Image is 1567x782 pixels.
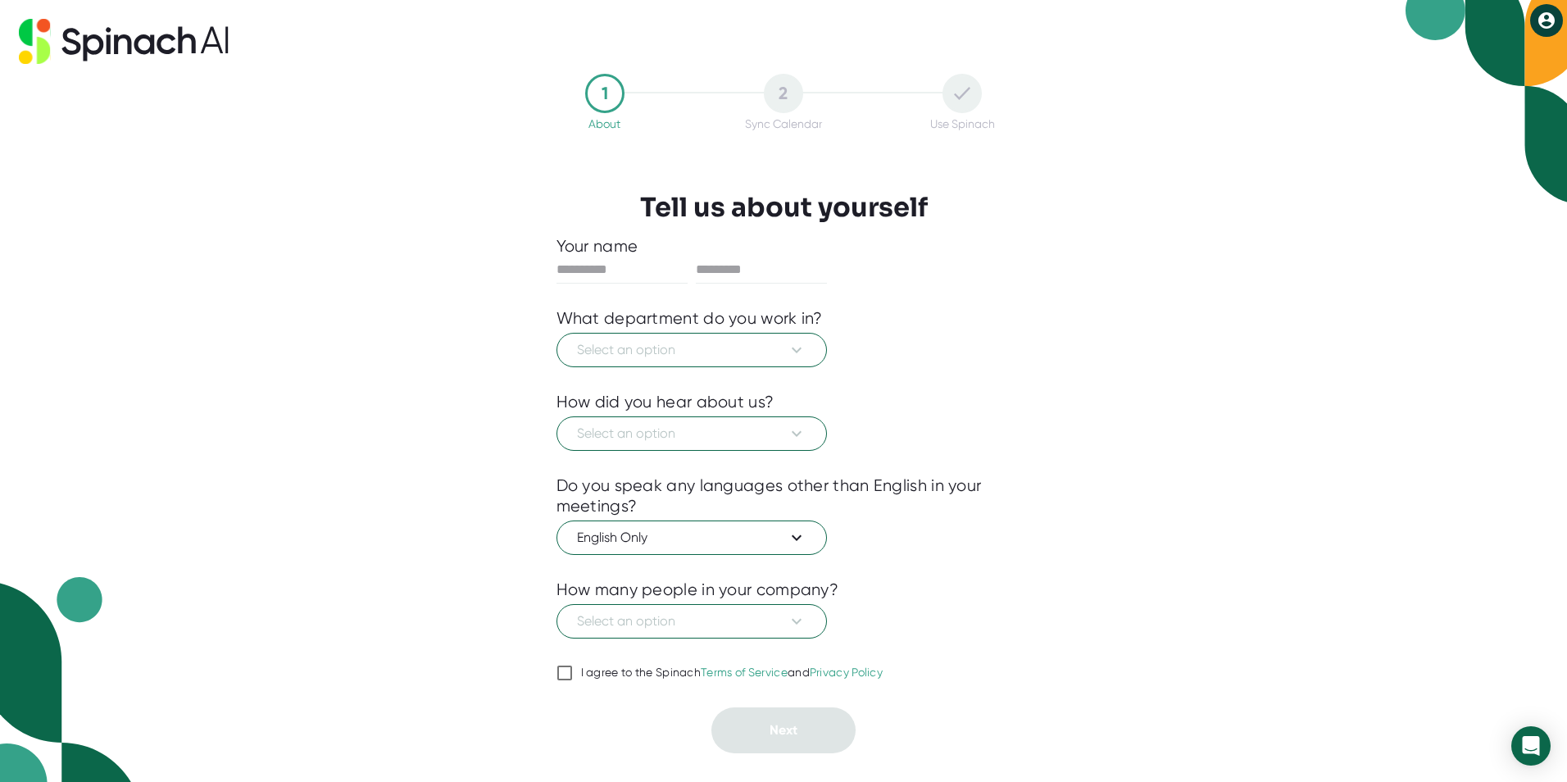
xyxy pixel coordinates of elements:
div: Your name [556,236,1011,257]
div: What department do you work in? [556,308,823,329]
div: 1 [585,74,625,113]
span: Select an option [577,612,806,631]
a: Privacy Policy [810,666,883,679]
span: Select an option [577,340,806,360]
button: Select an option [556,416,827,451]
span: Select an option [577,424,806,443]
div: How many people in your company? [556,580,839,600]
div: Sync Calendar [745,117,822,130]
a: Terms of Service [701,666,788,679]
div: 2 [764,74,803,113]
span: Next [770,722,797,738]
div: About [588,117,620,130]
h3: Tell us about yourself [640,192,928,223]
div: Open Intercom Messenger [1511,726,1551,766]
div: How did you hear about us? [556,392,774,412]
button: English Only [556,521,827,555]
div: I agree to the Spinach and [581,666,883,680]
div: Do you speak any languages other than English in your meetings? [556,475,1011,516]
button: Select an option [556,333,827,367]
button: Next [711,707,856,753]
span: English Only [577,528,806,548]
button: Select an option [556,604,827,639]
div: Use Spinach [930,117,995,130]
